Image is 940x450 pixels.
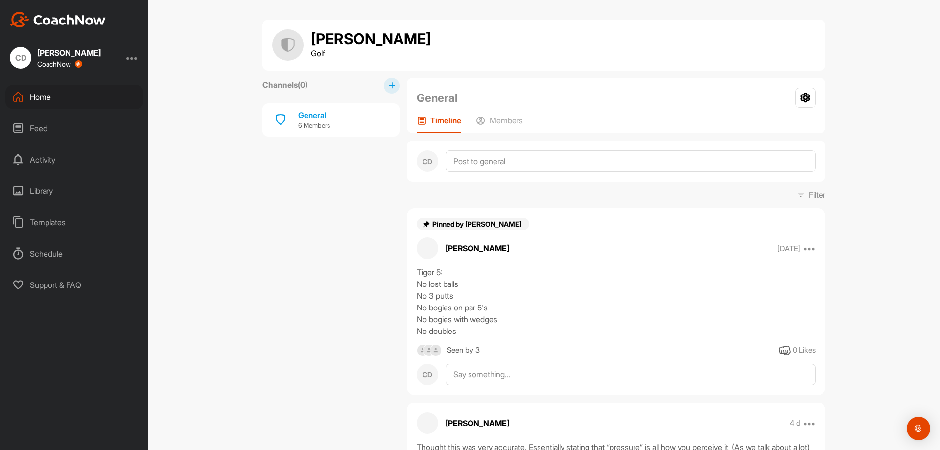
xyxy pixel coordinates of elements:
[272,29,304,61] img: group
[311,47,431,59] p: Golf
[417,150,438,172] div: CD
[262,79,307,91] label: Channels ( 0 )
[446,417,509,429] p: [PERSON_NAME]
[446,242,509,254] p: [PERSON_NAME]
[423,344,435,356] img: square_default-ef6cabf814de5a2bf16c804365e32c732080f9872bdf737d349900a9daf73cf9.png
[907,417,930,440] div: Open Intercom Messenger
[417,90,458,106] h2: General
[298,109,330,121] div: General
[423,220,430,228] img: pin
[430,116,461,125] p: Timeline
[417,344,429,356] img: square_default-ef6cabf814de5a2bf16c804365e32c732080f9872bdf737d349900a9daf73cf9.png
[417,266,816,337] div: Tiger 5: No lost balls No 3 putts No bogies on par 5's No bogies with wedges No doubles
[5,116,143,141] div: Feed
[5,147,143,172] div: Activity
[432,220,523,228] span: Pinned by [PERSON_NAME]
[5,241,143,266] div: Schedule
[809,189,825,201] p: Filter
[793,345,816,356] div: 0 Likes
[447,344,480,356] div: Seen by 3
[490,116,523,125] p: Members
[298,121,330,131] p: 6 Members
[777,244,800,254] p: [DATE]
[417,364,438,385] div: CD
[5,273,143,297] div: Support & FAQ
[5,179,143,203] div: Library
[10,47,31,69] div: CD
[430,344,442,356] img: square_default-ef6cabf814de5a2bf16c804365e32c732080f9872bdf737d349900a9daf73cf9.png
[311,31,431,47] h1: [PERSON_NAME]
[10,12,106,27] img: CoachNow
[5,85,143,109] div: Home
[37,49,101,57] div: [PERSON_NAME]
[37,60,82,68] div: CoachNow
[790,418,800,428] p: 4 d
[5,210,143,235] div: Templates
